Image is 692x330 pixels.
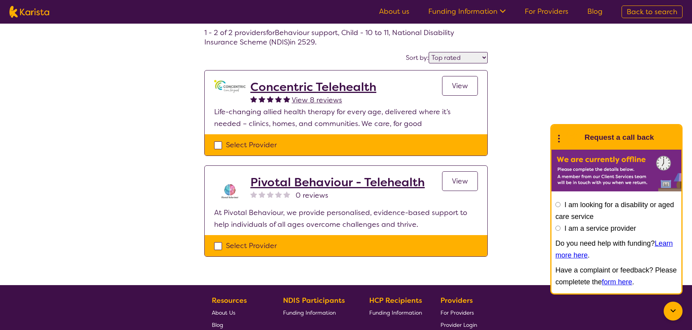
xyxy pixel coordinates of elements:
span: Funding Information [369,309,422,316]
img: fullstar [259,96,265,102]
img: nonereviewstar [250,191,257,198]
h1: Request a call back [585,132,654,143]
a: Funding Information [428,7,506,16]
a: For Providers [525,7,568,16]
p: At Pivotal Behaviour, we provide personalised, evidence-based support to help individuals of all ... [214,207,478,230]
img: nonereviewstar [267,191,274,198]
a: Funding Information [283,306,351,319]
a: Back to search [622,6,683,18]
img: fullstar [267,96,274,102]
span: View [452,81,468,91]
img: Karista offline chat form to request call back [551,150,681,191]
p: Have a complaint or feedback? Please completete the . [555,264,677,288]
p: Do you need help with funding? . [555,237,677,261]
label: I am looking for a disability or aged care service [555,201,674,221]
span: For Providers [440,309,474,316]
img: Karista logo [9,6,49,18]
span: View 8 reviews [292,95,342,105]
label: Sort by: [406,54,429,62]
label: I am a service provider [564,224,636,232]
a: Funding Information [369,306,422,319]
img: s8av3rcikle0tbnjpqc8.png [214,175,246,207]
img: fullstar [283,96,290,102]
img: nonereviewstar [259,191,265,198]
a: For Providers [440,306,477,319]
img: gbybpnyn6u9ix5kguem6.png [214,80,246,93]
img: Karista [564,130,580,145]
span: Back to search [627,7,677,17]
img: fullstar [250,96,257,102]
a: View [442,76,478,96]
a: View [442,171,478,191]
a: View 8 reviews [292,94,342,106]
span: About Us [212,309,235,316]
span: 0 reviews [296,189,328,201]
span: Blog [212,321,223,328]
b: NDIS Participants [283,296,345,305]
a: About Us [212,306,265,319]
img: nonereviewstar [275,191,282,198]
b: Resources [212,296,247,305]
a: Pivotal Behaviour - Telehealth [250,175,425,189]
b: Providers [440,296,473,305]
span: View [452,176,468,186]
img: fullstar [275,96,282,102]
p: Life-changing allied health therapy for every age, delivered where it’s needed – clinics, homes, ... [214,106,478,130]
span: Provider Login [440,321,477,328]
a: About us [379,7,409,16]
a: form here [602,278,632,286]
img: nonereviewstar [283,191,290,198]
a: Concentric Telehealth [250,80,376,94]
a: Blog [587,7,603,16]
b: HCP Recipients [369,296,422,305]
span: Funding Information [283,309,336,316]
